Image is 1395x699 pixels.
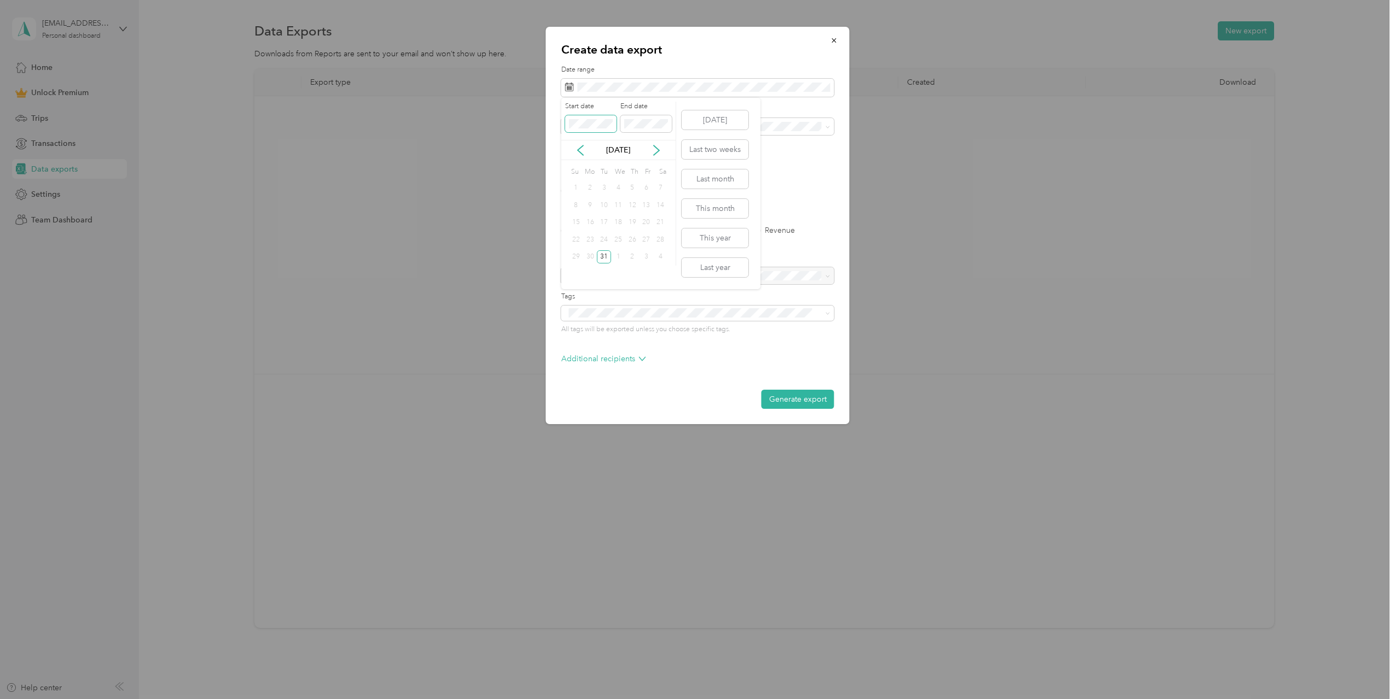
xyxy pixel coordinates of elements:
button: Last month [682,169,748,189]
div: 28 [653,233,667,246]
div: 17 [597,216,611,230]
div: 1 [569,181,583,195]
div: 5 [625,181,640,195]
div: 16 [583,216,597,230]
div: We [613,164,625,179]
div: 3 [640,250,654,264]
div: 27 [640,233,654,246]
p: All tags will be exported unless you choose specific tags. [561,325,834,334]
div: Th [629,164,640,179]
div: Sa [657,164,667,179]
div: 30 [583,250,597,264]
label: End date [620,102,672,111]
div: 18 [611,216,625,230]
div: 4 [653,250,667,264]
div: 9 [583,198,597,212]
div: 11 [611,198,625,212]
button: Last two weeks [682,140,748,159]
label: Start date [565,102,617,111]
iframe: Everlance-gr Chat Button Frame [1334,638,1395,699]
div: 15 [569,216,583,230]
div: 10 [597,198,611,212]
p: Additional recipients [561,353,646,365]
div: 7 [653,181,667,195]
div: 6 [640,181,654,195]
button: Generate export [762,390,834,409]
button: This month [682,199,748,218]
label: Date range [561,65,834,75]
div: 1 [611,250,625,264]
div: 2 [625,250,640,264]
div: 25 [611,233,625,246]
div: 19 [625,216,640,230]
div: 24 [597,233,611,246]
div: 29 [569,250,583,264]
div: 3 [597,181,611,195]
button: [DATE] [682,110,748,130]
div: 12 [625,198,640,212]
div: 13 [640,198,654,212]
div: 20 [640,216,654,230]
button: Last year [682,258,748,277]
div: 4 [611,181,625,195]
div: 14 [653,198,667,212]
div: 23 [583,233,597,246]
p: [DATE] [595,144,641,156]
div: Tu [598,164,609,179]
div: 31 [597,250,611,264]
p: Create data export [561,42,834,57]
div: 8 [569,198,583,212]
label: Tags [561,292,834,302]
div: Mo [583,164,595,179]
div: Fr [643,164,653,179]
div: 22 [569,233,583,246]
div: 21 [653,216,667,230]
div: Su [569,164,579,179]
button: This year [682,228,748,248]
div: 26 [625,233,640,246]
div: 2 [583,181,597,195]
